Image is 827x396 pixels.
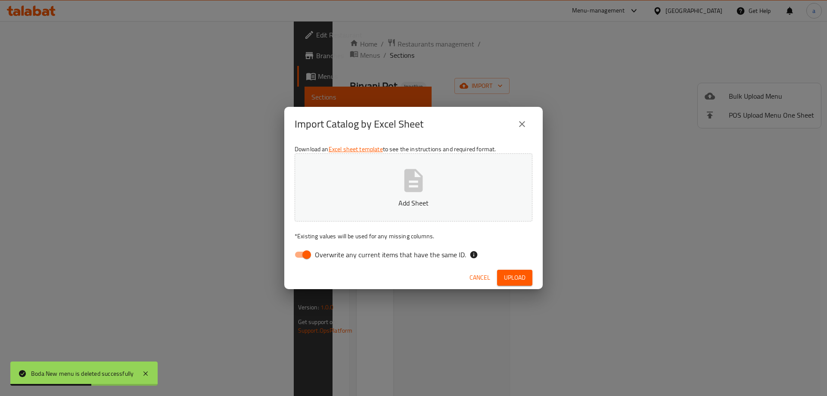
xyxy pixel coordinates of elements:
span: Upload [504,272,525,283]
h2: Import Catalog by Excel Sheet [295,117,423,131]
button: close [512,114,532,134]
button: Upload [497,270,532,286]
svg: If the overwrite option isn't selected, then the items that match an existing ID will be ignored ... [469,250,478,259]
div: Boda New menu is deleted successfully [31,369,134,378]
span: Cancel [469,272,490,283]
button: Add Sheet [295,153,532,221]
div: Download an to see the instructions and required format. [284,141,543,266]
span: Overwrite any current items that have the same ID. [315,249,466,260]
p: Existing values will be used for any missing columns. [295,232,532,240]
a: Excel sheet template [329,143,383,155]
button: Cancel [466,270,494,286]
p: Add Sheet [308,198,519,208]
